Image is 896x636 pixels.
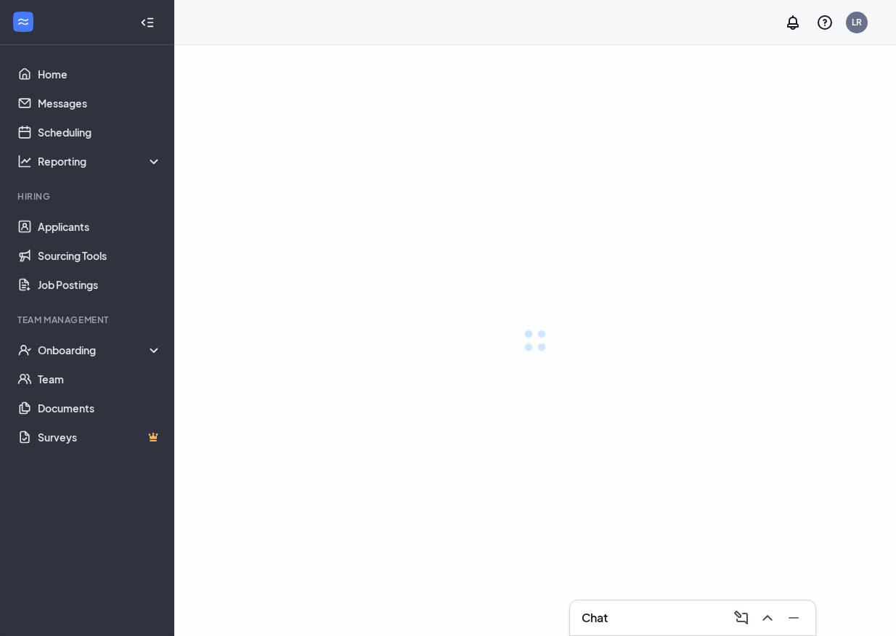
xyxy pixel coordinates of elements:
svg: QuestionInfo [816,14,834,31]
svg: UserCheck [17,343,32,357]
svg: ComposeMessage [733,609,750,627]
button: ChevronUp [754,606,778,629]
a: Job Postings [38,270,162,299]
a: Applicants [38,212,162,241]
div: Team Management [17,314,159,326]
button: ComposeMessage [728,606,752,629]
svg: WorkstreamLogo [16,15,30,29]
a: Messages [38,89,162,118]
div: LR [852,16,862,28]
svg: Minimize [785,609,802,627]
div: Hiring [17,190,159,203]
a: Sourcing Tools [38,241,162,270]
a: Scheduling [38,118,162,147]
a: Team [38,364,162,394]
a: Documents [38,394,162,423]
a: SurveysCrown [38,423,162,452]
a: Home [38,60,162,89]
svg: Notifications [784,14,802,31]
div: Onboarding [38,343,163,357]
div: Reporting [38,154,163,168]
h3: Chat [582,610,608,626]
svg: Analysis [17,154,32,168]
svg: ChevronUp [759,609,776,627]
button: Minimize [781,606,804,629]
svg: Collapse [140,15,155,30]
